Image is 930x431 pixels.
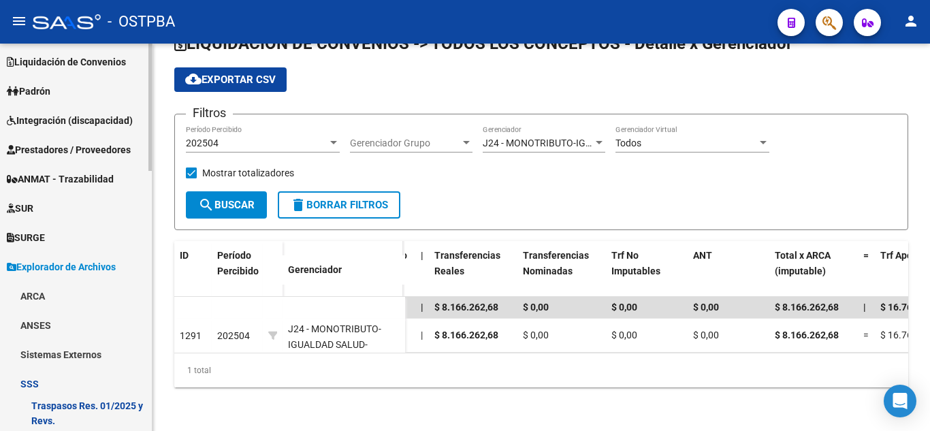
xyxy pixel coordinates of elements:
span: $ 0,00 [693,302,719,313]
span: Borrar Filtros [290,199,388,211]
datatable-header-cell: ID [174,241,212,298]
datatable-header-cell: ANT [688,241,769,301]
div: Open Intercom Messenger [884,385,916,417]
span: Trf Aporte [880,250,925,261]
mat-icon: search [198,197,214,213]
button: Borrar Filtros [278,191,400,219]
span: | [421,330,423,340]
button: Exportar CSV [174,67,287,92]
span: $ 0,00 [611,330,637,340]
span: - OSTPBA [108,7,175,37]
span: $ 0,00 [523,302,549,313]
span: 202504 [217,330,250,341]
datatable-header-cell: = [858,241,875,301]
span: $ 8.166.262,68 [775,302,839,313]
span: SURGE [7,230,45,245]
datatable-header-cell: | [415,241,429,301]
span: Todos [615,138,641,148]
span: Explorador de Archivos [7,259,116,274]
datatable-header-cell: Total x ARCA (imputable) [769,241,858,301]
datatable-header-cell: Transferencias Reales [429,241,517,301]
datatable-header-cell: Trf No Imputables [606,241,688,301]
span: J24 - MONOTRIBUTO-IGUALDAD SALUD-PRENSA [483,138,692,148]
span: J24 - MONOTRIBUTO-IGUALDAD SALUD-PRENSA [288,323,381,366]
span: | [421,250,423,261]
span: Trf No Imputables [611,250,660,276]
span: = [863,330,869,340]
button: Buscar [186,191,267,219]
datatable-header-cell: Transferencias Nominadas [517,241,606,301]
datatable-header-cell: Gerenciador [283,255,405,285]
span: SUR [7,201,33,216]
h3: Filtros [186,103,233,123]
span: $ 8.166.262,68 [434,330,498,340]
mat-icon: delete [290,197,306,213]
mat-icon: person [903,13,919,29]
span: | [863,302,866,313]
span: ID [180,250,189,261]
mat-icon: cloud_download [185,71,202,87]
span: 202504 [186,138,219,148]
span: ANMAT - Trazabilidad [7,172,114,187]
span: Buscar [198,199,255,211]
span: Gerenciador [288,264,342,275]
span: Integración (discapacidad) [7,113,133,128]
span: Padrón [7,84,50,99]
span: $ 0,00 [611,302,637,313]
span: Exportar CSV [185,74,276,86]
span: Mostrar totalizadores [202,165,294,181]
span: LIQUIDACION DE CONVENIOS -> TODOS LOS CONCEPTOS - Detalle x Gerenciador [174,34,792,53]
span: Liquidación de Convenios [7,54,126,69]
span: Gerenciador Grupo [350,138,460,149]
span: Transferencias Reales [434,250,500,276]
span: ANT [693,250,712,261]
span: Total x ARCA (imputable) [775,250,831,276]
span: $ 8.166.262,68 [775,330,839,340]
span: Transferencias Nominadas [523,250,589,276]
datatable-header-cell: Período Percibido [212,241,263,298]
span: Período Percibido [217,250,259,276]
span: $ 0,00 [523,330,549,340]
div: 1 total [174,353,908,387]
mat-icon: menu [11,13,27,29]
span: Prestadores / Proveedores [7,142,131,157]
span: | [421,302,423,313]
span: 1291 [180,330,202,341]
span: $ 0,00 [693,330,719,340]
span: = [863,250,869,261]
span: $ 8.166.262,68 [434,302,498,313]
